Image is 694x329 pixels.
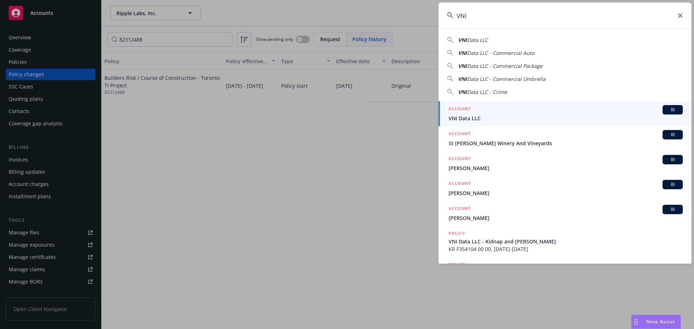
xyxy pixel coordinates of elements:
span: [PERSON_NAME] [449,189,683,197]
span: [PERSON_NAME] [449,214,683,222]
h5: POLICY [449,230,465,237]
h5: ACCOUNT [449,155,471,164]
span: VNI [458,62,467,69]
span: BI [665,107,680,113]
h5: POLICY [449,261,465,268]
span: VNI [458,36,467,43]
a: ACCOUNTBISt [PERSON_NAME] Winery And Vineyards [438,126,691,151]
a: ACCOUNTBIVNI Data LLC [438,101,691,126]
a: ACCOUNTBI[PERSON_NAME] [438,151,691,176]
span: Data LLC - Commercial Umbrella [467,75,545,82]
span: BI [665,206,680,213]
span: St [PERSON_NAME] Winery And Vineyards [449,139,683,147]
span: BI [665,156,680,163]
span: [PERSON_NAME] [449,164,683,172]
span: Data LLC - Crime [467,88,507,95]
h5: ACCOUNT [449,105,471,114]
h5: ACCOUNT [449,180,471,189]
span: BI [665,181,680,188]
span: VNI Data LLC [449,114,683,122]
span: BI [665,131,680,138]
button: Nova Assist [631,315,681,329]
span: Data LLC [467,36,488,43]
span: KR F354104 00 00, [DATE]-[DATE] [449,245,683,253]
h5: ACCOUNT [449,130,471,139]
span: VNI [458,49,467,56]
a: POLICYVNI Data LLC - Kidnap and [PERSON_NAME]KR F354104 00 00, [DATE]-[DATE] [438,226,691,257]
div: Drag to move [631,315,641,329]
span: VNI [458,88,467,95]
h5: ACCOUNT [449,205,471,213]
span: Data LLC - Commercial Auto [467,49,534,56]
span: Data LLC - Commercial Package [467,62,543,69]
span: Nova Assist [646,319,675,325]
a: POLICY [438,257,691,288]
a: ACCOUNTBI[PERSON_NAME] [438,201,691,226]
a: ACCOUNTBI[PERSON_NAME] [438,176,691,201]
input: Search... [438,3,691,29]
span: VNI [458,75,467,82]
span: VNI Data LLC - Kidnap and [PERSON_NAME] [449,238,683,245]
